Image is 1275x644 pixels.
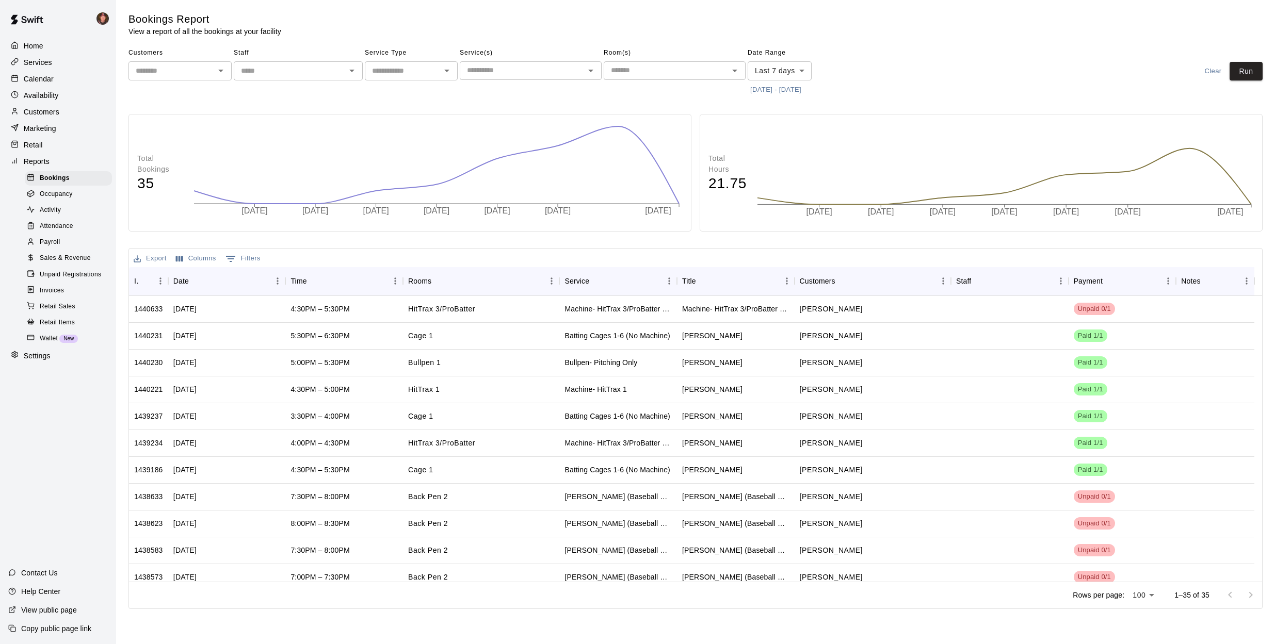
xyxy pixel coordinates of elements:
span: Wallet [40,334,58,344]
span: Retail Sales [40,302,75,312]
tspan: [DATE] [545,207,571,216]
div: Unpaid Registrations [25,268,112,282]
div: Calendar [8,71,108,87]
p: Copy public page link [21,623,91,634]
div: 7:30PM – 8:00PM [290,491,349,502]
button: Sort [138,274,153,288]
div: Wed, Sep 17, 2025 [173,572,197,582]
tspan: [DATE] [363,207,389,216]
p: Total Bookings [137,153,183,175]
a: Activity [25,203,116,219]
div: Sales & Revenue [25,251,112,266]
p: HitTrax 3/ProBatter [408,438,475,449]
span: Activity [40,205,61,216]
p: Abby Berg [800,357,863,368]
div: Jason Kalbrener (Baseball Pitching) [564,545,672,555]
div: 1438573 [134,572,163,582]
div: John Berg [682,357,743,368]
button: Menu [153,273,168,289]
div: Mike Skogen [94,8,116,29]
span: Unpaid Registrations [40,270,101,280]
div: 1438623 [134,518,163,529]
a: Settings [8,348,108,364]
div: Machine- HitTrax 1 [564,384,626,394]
div: Has not paid: Finn Bergseth [1074,517,1115,530]
a: Unpaid Registrations [25,267,116,283]
div: Has not paid: Nicole Gentzkow [1074,303,1115,315]
button: Menu [1239,273,1254,289]
tspan: [DATE] [242,207,268,216]
p: Fritz Meske [800,411,863,422]
div: 4:00PM – 4:30PM [290,438,349,448]
tspan: [DATE] [1053,207,1079,216]
p: Reports [24,156,50,167]
div: 7:30PM – 8:00PM [290,545,349,555]
div: Jessica Mortensen [682,465,743,475]
div: 1438583 [134,545,163,555]
span: Attendance [40,221,73,232]
button: Menu [661,273,677,289]
div: Fritz Meske [682,411,743,421]
div: 1440221 [134,384,163,394]
button: Menu [779,273,795,289]
div: Fri, Sep 19, 2025 [173,331,197,341]
a: WalletNew [25,331,116,346]
p: 1–35 of 35 [1174,590,1209,600]
p: Nicole Gentzkow [800,304,863,315]
span: Paid 1/1 [1074,358,1107,368]
img: Mike Skogen [96,12,109,25]
div: Jason Kalbrener (Baseball Pitching) [564,518,672,529]
div: 3:30PM – 4:00PM [290,411,349,421]
p: Cage 1 [408,465,433,475]
span: Payroll [40,237,60,247]
span: Invoices [40,286,64,296]
div: Alexander Blomquist [682,384,743,394]
div: Jason Kalbrener (Baseball Pitching) [564,491,672,502]
tspan: [DATE] [868,207,894,216]
div: Fri, Sep 19, 2025 [173,304,197,314]
div: Jason Kalbrener (Baseball Pitching) [682,572,789,582]
span: Unpaid 0/1 [1074,572,1115,582]
span: Unpaid 0/1 [1074,304,1115,314]
p: Chaise Anderson [800,491,863,502]
a: Services [8,55,108,70]
div: Rooms [403,267,559,295]
p: Home [24,41,43,51]
p: Services [24,57,52,68]
a: Bookings [25,170,116,186]
span: Service(s) [460,45,602,61]
p: Availability [24,90,59,101]
p: Settings [24,351,51,361]
tspan: [DATE] [302,207,328,216]
div: Thu, Sep 18, 2025 [173,491,197,502]
div: Customers [800,267,835,295]
div: 1440633 [134,304,163,314]
div: 100 [1128,588,1158,603]
span: Room(s) [604,45,746,61]
button: Show filters [223,251,263,267]
span: Retail Items [40,318,75,328]
div: 1439234 [134,438,163,448]
span: Paid 1/1 [1074,331,1107,341]
div: Machine- HitTrax 3/ProBatter BB & FP [564,304,672,314]
div: Service [564,267,589,295]
span: Sales & Revenue [40,253,91,263]
div: WalletNew [25,332,112,346]
p: Back Pen 2 [408,572,448,583]
button: Menu [270,273,285,289]
div: Fri, Sep 19, 2025 [173,357,197,368]
button: Menu [1160,273,1176,289]
div: Payment [1069,267,1176,295]
div: Home [8,38,108,54]
button: Select columns [173,251,219,267]
button: Sort [835,274,850,288]
button: Open [345,63,359,78]
div: Jason Kalbrener (Baseball Pitching) [682,545,789,555]
a: Marketing [8,121,108,136]
p: View a report of all the bookings at your facility [128,26,281,37]
button: Menu [544,273,559,289]
tspan: [DATE] [930,207,956,216]
button: Sort [307,274,321,288]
